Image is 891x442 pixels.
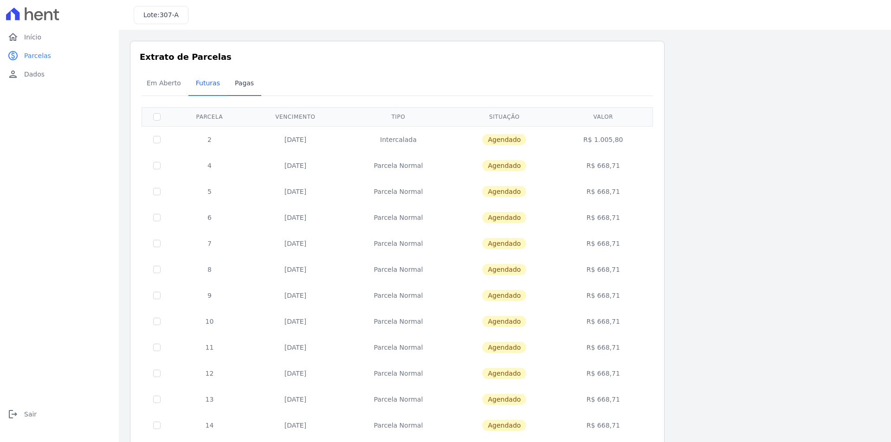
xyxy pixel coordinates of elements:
td: R$ 668,71 [555,153,651,179]
h3: Extrato de Parcelas [140,51,655,63]
span: Agendado [482,212,526,223]
td: R$ 668,71 [555,334,651,360]
td: 4 [172,153,247,179]
a: homeInício [4,28,115,46]
span: 307-A [160,11,179,19]
td: 12 [172,360,247,386]
td: Parcela Normal [343,153,453,179]
td: R$ 668,71 [555,360,651,386]
td: Parcela Normal [343,360,453,386]
td: Intercalada [343,126,453,153]
td: [DATE] [247,386,343,412]
td: [DATE] [247,205,343,231]
span: Agendado [482,264,526,275]
h3: Lote: [143,10,179,20]
td: 2 [172,126,247,153]
a: logoutSair [4,405,115,423]
td: Parcela Normal [343,179,453,205]
td: Parcela Normal [343,412,453,438]
td: [DATE] [247,153,343,179]
span: Em Aberto [141,74,187,92]
td: 10 [172,308,247,334]
span: Agendado [482,134,526,145]
span: Agendado [482,394,526,405]
td: R$ 668,71 [555,179,651,205]
i: person [7,69,19,80]
span: Agendado [482,186,526,197]
td: Parcela Normal [343,231,453,256]
td: Parcela Normal [343,334,453,360]
th: Vencimento [247,107,343,126]
td: [DATE] [247,231,343,256]
td: 6 [172,205,247,231]
td: [DATE] [247,360,343,386]
td: Parcela Normal [343,308,453,334]
td: R$ 668,71 [555,231,651,256]
td: R$ 668,71 [555,386,651,412]
span: Agendado [482,368,526,379]
i: paid [7,50,19,61]
td: R$ 668,71 [555,256,651,282]
td: 7 [172,231,247,256]
span: Agendado [482,420,526,431]
th: Tipo [343,107,453,126]
a: personDados [4,65,115,83]
i: logout [7,409,19,420]
i: home [7,32,19,43]
span: Futuras [190,74,226,92]
th: Situação [453,107,555,126]
a: paidParcelas [4,46,115,65]
span: Agendado [482,160,526,171]
td: [DATE] [247,126,343,153]
td: R$ 668,71 [555,308,651,334]
td: 5 [172,179,247,205]
span: Início [24,32,41,42]
td: [DATE] [247,308,343,334]
span: Agendado [482,238,526,249]
span: Sair [24,410,37,419]
td: [DATE] [247,412,343,438]
td: 8 [172,256,247,282]
td: [DATE] [247,256,343,282]
span: Dados [24,70,45,79]
td: 14 [172,412,247,438]
a: Futuras [188,72,227,96]
td: [DATE] [247,179,343,205]
td: 11 [172,334,247,360]
span: Parcelas [24,51,51,60]
td: R$ 668,71 [555,282,651,308]
td: Parcela Normal [343,256,453,282]
td: Parcela Normal [343,386,453,412]
a: Em Aberto [139,72,188,96]
span: Agendado [482,342,526,353]
th: Parcela [172,107,247,126]
td: Parcela Normal [343,205,453,231]
td: 13 [172,386,247,412]
span: Agendado [482,290,526,301]
td: [DATE] [247,282,343,308]
span: Agendado [482,316,526,327]
td: R$ 668,71 [555,205,651,231]
td: R$ 1.005,80 [555,126,651,153]
td: [DATE] [247,334,343,360]
td: 9 [172,282,247,308]
a: Pagas [227,72,261,96]
span: Pagas [229,74,259,92]
th: Valor [555,107,651,126]
td: Parcela Normal [343,282,453,308]
td: R$ 668,71 [555,412,651,438]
